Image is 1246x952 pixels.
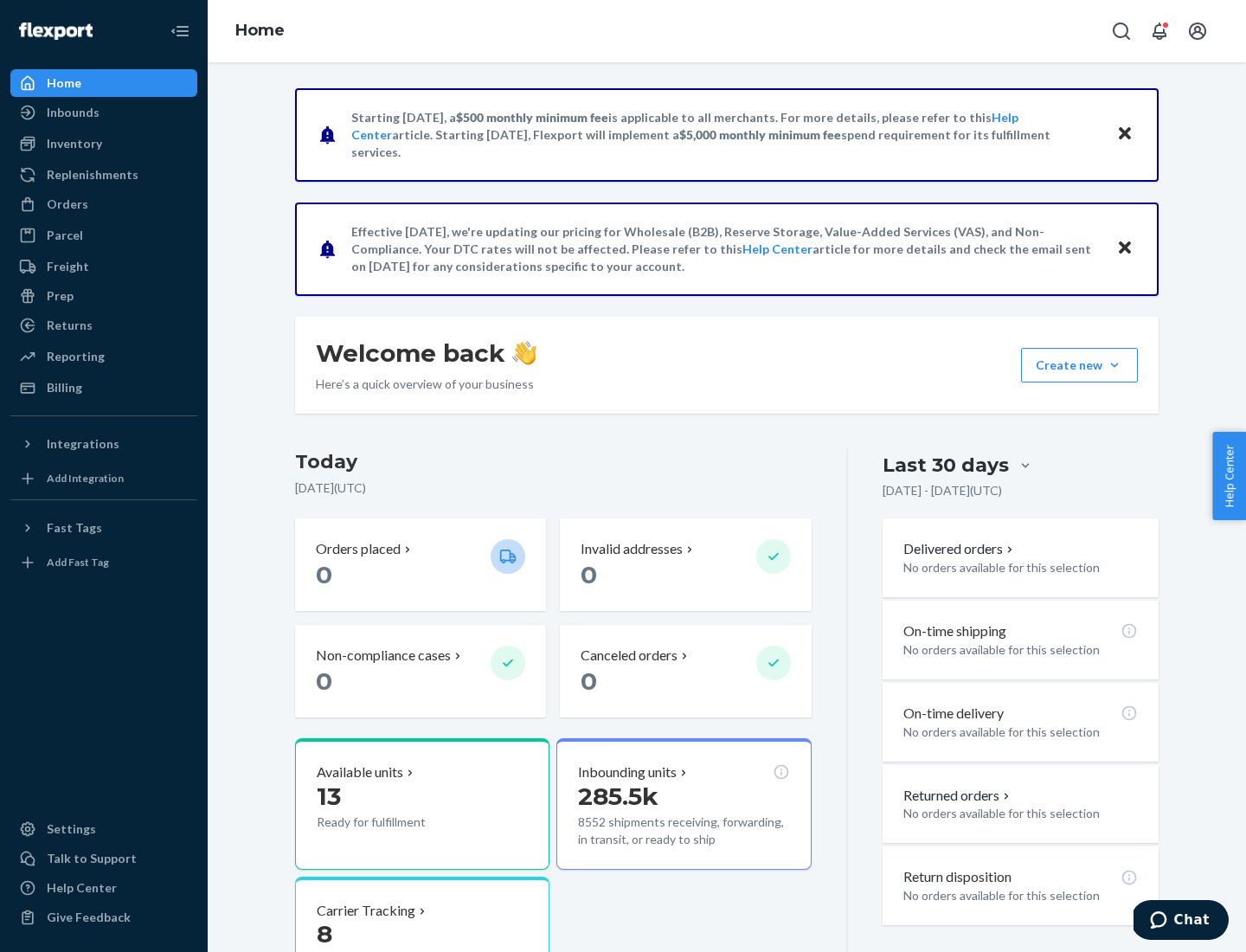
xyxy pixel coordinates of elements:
p: Starting [DATE], a is applicable to all merchants. For more details, please refer to this article... [351,109,1100,161]
span: 0 [581,666,597,696]
p: [DATE] - [DATE] ( UTC ) [883,482,1002,499]
span: 13 [317,782,341,811]
p: 8552 shipments receiving, forwarding, in transit, or ready to ship [578,814,789,848]
p: No orders available for this selection [903,724,1138,741]
a: Orders [10,190,197,218]
button: Inbounding units285.5k8552 shipments receiving, forwarding, in transit, or ready to ship [556,738,811,870]
p: [DATE] ( UTC ) [295,479,812,497]
span: 0 [316,666,332,696]
button: Close [1114,122,1136,147]
div: Give Feedback [47,909,131,926]
button: Close [1114,236,1136,261]
img: Flexport logo [19,23,93,40]
div: Returns [47,317,93,334]
div: Add Integration [47,471,124,486]
p: No orders available for this selection [903,887,1138,904]
span: 0 [581,560,597,589]
button: Give Feedback [10,904,197,931]
button: Delivered orders [903,539,1017,559]
div: Orders [47,196,88,213]
a: Returns [10,312,197,339]
button: Open account menu [1180,14,1215,48]
div: Parcel [47,227,83,244]
button: Talk to Support [10,845,197,872]
p: Effective [DATE], we're updating our pricing for Wholesale (B2B), Reserve Storage, Value-Added Se... [351,223,1100,275]
a: Inventory [10,130,197,158]
a: Inbounds [10,99,197,126]
a: Add Fast Tag [10,549,197,576]
h3: Today [295,448,812,476]
span: $5,000 monthly minimum fee [679,127,841,142]
button: Open Search Box [1104,14,1139,48]
p: No orders available for this selection [903,641,1138,659]
button: Close Navigation [163,14,197,48]
a: Help Center [10,874,197,902]
div: Freight [47,258,89,275]
p: No orders available for this selection [903,559,1138,576]
button: Open notifications [1142,14,1177,48]
p: On-time delivery [903,704,1004,724]
p: Ready for fulfillment [317,814,477,831]
a: Home [235,21,285,40]
button: Orders placed 0 [295,518,546,611]
div: Home [47,74,81,92]
div: Replenishments [47,166,138,183]
button: Create new [1021,348,1138,383]
button: Non-compliance cases 0 [295,625,546,717]
a: Home [10,69,197,97]
p: Available units [317,762,403,782]
span: $500 monthly minimum fee [456,110,608,125]
p: Inbounding units [578,762,677,782]
div: Settings [47,820,96,838]
a: Reporting [10,343,197,370]
button: Available units13Ready for fulfillment [295,738,549,870]
img: hand-wave emoji [512,341,536,365]
span: 0 [316,560,332,589]
div: Last 30 days [883,452,1009,479]
a: Freight [10,253,197,280]
p: No orders available for this selection [903,805,1138,822]
ol: breadcrumbs [222,6,299,56]
p: Canceled orders [581,646,678,666]
p: Carrier Tracking [317,901,415,921]
span: 8 [317,919,332,949]
div: Fast Tags [47,519,102,537]
a: Replenishments [10,161,197,189]
button: Fast Tags [10,514,197,542]
button: Integrations [10,430,197,458]
div: Prep [47,287,74,305]
button: Returned orders [903,786,1013,806]
div: Talk to Support [47,850,137,867]
button: Canceled orders 0 [560,625,811,717]
div: Help Center [47,879,117,897]
p: Return disposition [903,867,1012,887]
div: Inbounds [47,104,100,121]
a: Add Integration [10,465,197,492]
h1: Welcome back [316,338,536,369]
span: 285.5k [578,782,658,811]
button: Help Center [1212,432,1246,520]
div: Reporting [47,348,105,365]
div: Billing [47,379,82,396]
p: Invalid addresses [581,539,683,559]
iframe: Opens a widget where you can chat to one of our agents [1134,900,1229,943]
p: Non-compliance cases [316,646,451,666]
button: Invalid addresses 0 [560,518,811,611]
a: Prep [10,282,197,310]
a: Help Center [742,241,812,256]
p: Here’s a quick overview of your business [316,376,536,393]
a: Billing [10,374,197,402]
div: Integrations [47,435,119,453]
p: Orders placed [316,539,401,559]
a: Parcel [10,222,197,249]
a: Settings [10,815,197,843]
div: Inventory [47,135,102,152]
div: Add Fast Tag [47,555,109,569]
p: On-time shipping [903,621,1006,641]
